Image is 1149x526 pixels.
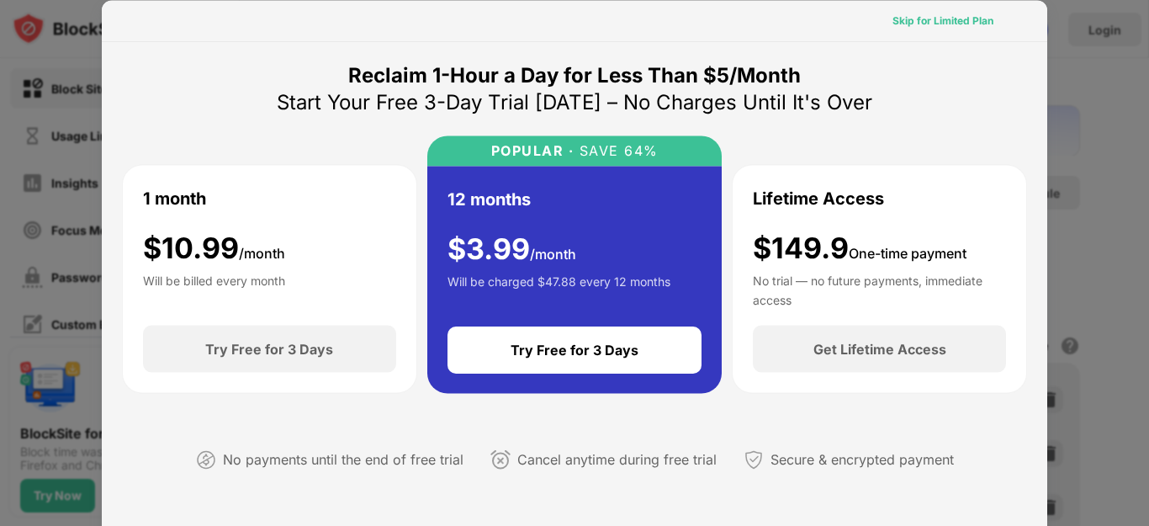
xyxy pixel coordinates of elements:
div: Reclaim 1-Hour a Day for Less Than $5/Month [348,61,801,88]
div: SAVE 64% [574,142,659,158]
div: Skip for Limited Plan [892,12,993,29]
div: Cancel anytime during free trial [517,448,717,472]
span: One-time payment [849,244,966,261]
div: 1 month [143,185,206,210]
div: Try Free for 3 Days [511,342,638,359]
div: Try Free for 3 Days [205,341,333,358]
span: /month [530,245,576,262]
div: POPULAR · [491,142,574,158]
span: /month [239,244,285,261]
div: $ 10.99 [143,231,285,265]
div: No payments until the end of free trial [223,448,463,472]
div: $ 3.99 [447,231,576,266]
div: 12 months [447,186,531,211]
div: No trial — no future payments, immediate access [753,272,1006,306]
div: $149.9 [753,231,966,265]
div: Lifetime Access [753,185,884,210]
img: not-paying [196,449,216,470]
div: Secure & encrypted payment [770,448,954,472]
img: cancel-anytime [490,449,511,470]
img: secured-payment [744,449,764,470]
div: Get Lifetime Access [813,341,946,358]
div: Will be charged $47.88 every 12 months [447,273,670,306]
div: Will be billed every month [143,272,285,306]
div: Start Your Free 3-Day Trial [DATE] – No Charges Until It's Over [277,88,872,115]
